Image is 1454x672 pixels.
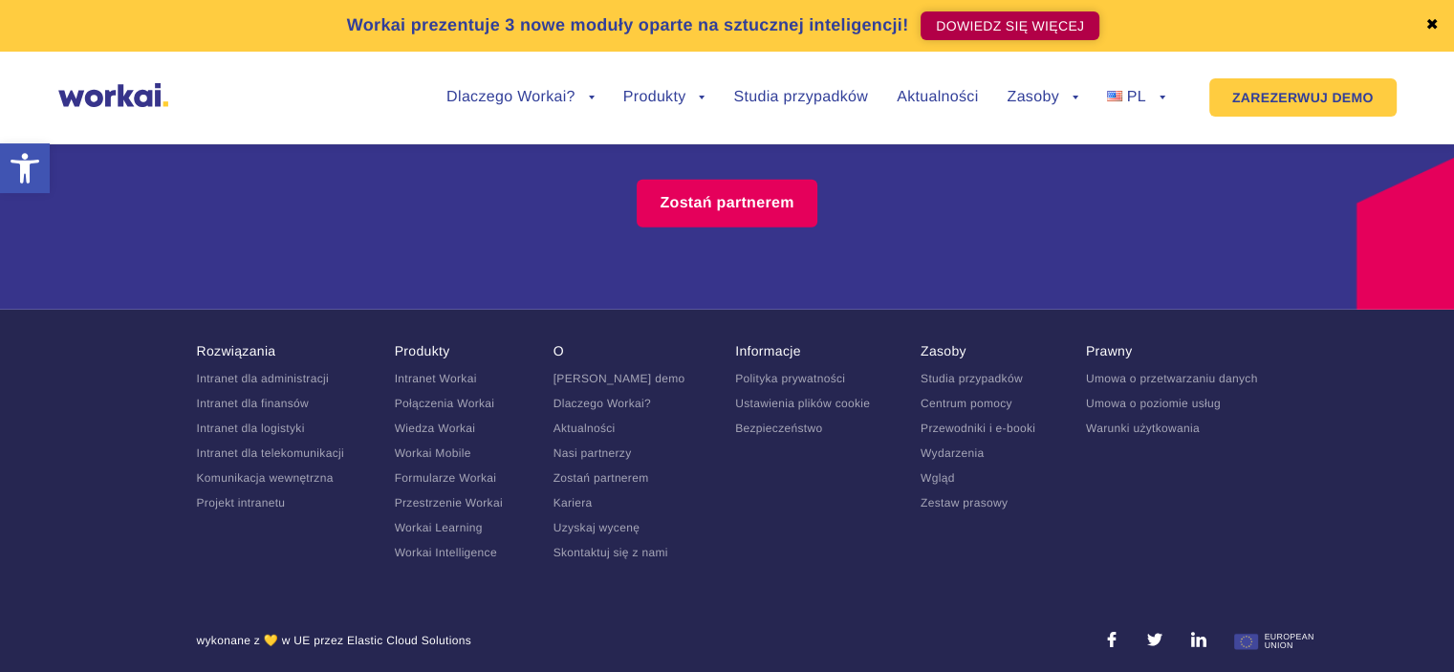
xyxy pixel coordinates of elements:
[921,372,1023,385] a: Studia przypadków
[553,343,564,358] font: O
[921,471,955,485] a: Wgląd
[660,195,793,211] font: Zostań partnerem
[735,343,801,358] font: Informacje
[395,397,495,410] a: Połączenia Workai
[623,89,686,105] font: Produkty
[197,397,309,410] a: Intranet dla finansów
[1086,422,1200,435] a: Warunki użytkowania
[553,471,649,485] a: Zostań partnerem
[733,90,868,105] a: Studia przypadków
[735,397,870,410] a: Ustawienia plików cookie
[1007,89,1058,105] font: Zasoby
[1425,17,1439,33] font: ✖
[395,496,503,509] a: Przestrzenie Workai
[936,18,1084,33] font: DOWIEDZ SIĘ WIĘCEJ
[197,372,329,385] a: Intranet dla administracji
[197,471,334,485] a: Komunikacja wewnętrzna
[921,397,1012,410] a: Centrum pomocy
[553,397,651,410] a: Dlaczego Workai?
[553,521,640,534] a: Uzyskaj wycenę
[553,546,668,559] a: Skontaktuj się z nami
[897,90,978,105] a: Aktualności
[921,496,1008,509] a: Zestaw prasowy
[553,422,616,435] a: Aktualności
[623,90,705,105] a: Produkty
[395,471,497,485] a: Formularze Workai
[921,422,1035,435] a: Przewodniki i e-booki
[1127,89,1146,105] font: PL
[735,372,845,385] a: Polityka prywatności
[10,508,526,662] iframe: Wyskakujące okienko CTA
[1232,90,1374,105] font: ZAREZERWUJ DEMO
[197,343,276,358] font: Rozwiązania
[446,89,575,105] font: Dlaczego Workai?
[197,446,344,460] a: Intranet dla telekomunikacji
[197,496,286,509] a: Projekt intranetu
[347,15,909,34] font: Workai prezentuje 3 nowe moduły oparte na sztucznej inteligencji!
[733,89,868,105] font: Studia przypadków
[1086,372,1258,385] a: Umowa o przetwarzaniu danych
[897,89,978,105] font: Aktualności
[553,446,632,460] a: Nasi partnerzy
[395,343,450,358] a: Produkty
[1425,18,1439,33] a: ✖
[395,372,477,385] a: Intranet Workai
[1086,397,1221,410] a: Umowa o poziomie usług
[735,422,822,435] a: Bezpieczeństwo
[197,422,305,435] a: Intranet dla logistyki
[921,446,984,460] a: Wydarzenia
[395,422,476,435] a: Wiedza Workai
[921,11,1099,40] a: DOWIEDZ SIĘ WIĘCEJ
[1209,78,1397,117] a: ZAREZERWUJ DEMO
[637,180,816,228] a: Zostań partnerem
[395,446,471,460] a: Workai Mobile
[1086,343,1133,358] font: Prawny
[921,343,966,358] a: Zasoby
[553,496,593,509] a: Kariera
[553,372,685,385] a: [PERSON_NAME] demo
